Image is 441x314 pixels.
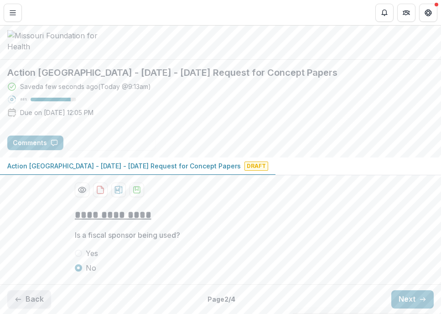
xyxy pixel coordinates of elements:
[419,4,437,22] button: Get Help
[20,108,93,117] p: Due on [DATE] 12:05 PM
[75,230,180,241] p: Is a fiscal sponsor being used?
[93,183,108,197] button: download-proposal
[67,136,156,150] button: Answer Suggestions
[86,262,96,273] span: No
[7,30,99,52] img: Missouri Foundation for Health
[130,183,144,197] button: download-proposal
[391,290,434,309] button: Next
[75,183,89,197] button: Preview 8f653e4d-6953-422a-8de2-3f14486a6380-0.pdf
[7,290,51,309] button: Back
[397,4,415,22] button: Partners
[244,162,268,171] span: Draft
[7,136,63,150] button: Comments
[4,4,22,22] button: Toggle Menu
[375,4,394,22] button: Notifications
[20,82,151,91] div: Saved a few seconds ago ( Today @ 9:13am )
[86,248,98,259] span: Yes
[7,161,241,171] p: Action [GEOGRAPHIC_DATA] - [DATE] - [DATE] Request for Concept Papers
[111,183,126,197] button: download-proposal
[7,67,434,78] h2: Action [GEOGRAPHIC_DATA] - [DATE] - [DATE] Request for Concept Papers
[208,294,235,304] p: Page 2 / 4
[20,96,27,103] p: 88 %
